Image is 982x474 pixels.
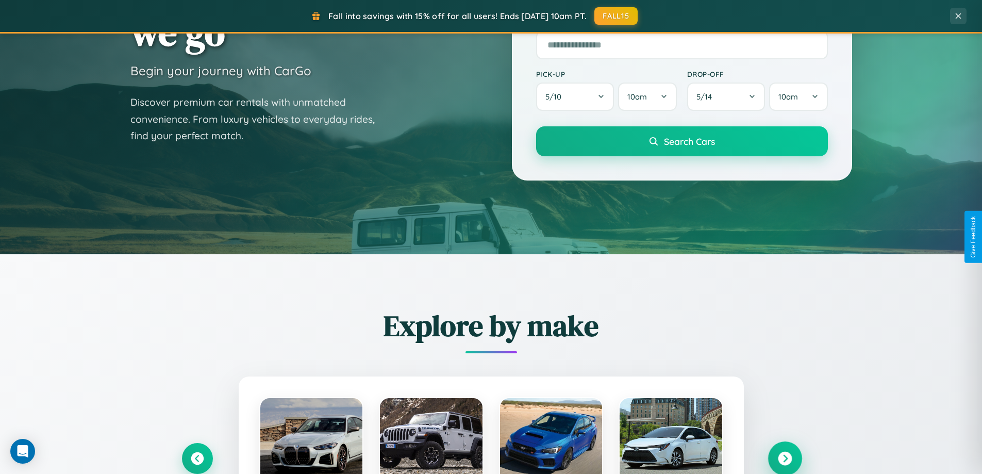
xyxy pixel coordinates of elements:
label: Pick-up [536,70,677,78]
button: 10am [769,83,827,111]
button: FALL15 [594,7,638,25]
label: Drop-off [687,70,828,78]
span: 5 / 10 [545,92,567,102]
span: 10am [778,92,798,102]
button: 5/10 [536,83,614,111]
span: Search Cars [664,136,715,147]
span: Fall into savings with 15% off for all users! Ends [DATE] 10am PT. [328,11,587,21]
div: Give Feedback [970,216,977,258]
span: 10am [627,92,647,102]
button: Search Cars [536,126,828,156]
h3: Begin your journey with CarGo [130,63,311,78]
button: 5/14 [687,83,765,111]
div: Open Intercom Messenger [10,439,35,464]
span: 5 / 14 [696,92,717,102]
button: 10am [618,83,676,111]
h2: Explore by make [182,306,801,346]
p: Discover premium car rentals with unmatched convenience. From luxury vehicles to everyday rides, ... [130,94,388,144]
